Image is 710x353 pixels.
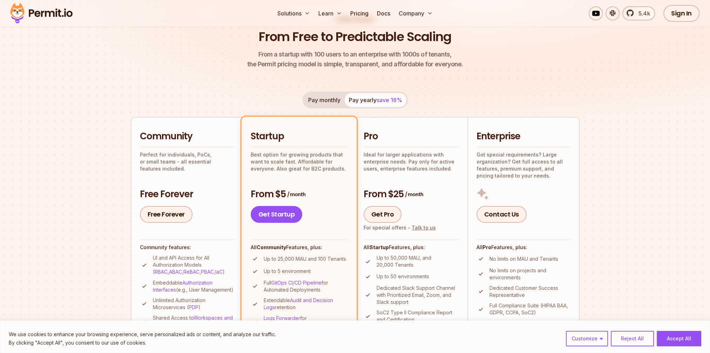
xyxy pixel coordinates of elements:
[247,49,463,69] p: the Permit pricing model is simple, transparent, and affordable for everyone.
[153,297,235,311] p: Unlimited Authorization Microservices ( )
[264,315,347,329] p: for Enhanced Monitoring
[476,130,570,143] h2: Enterprise
[169,269,182,275] a: ABAC
[364,224,436,231] div: For special offers -
[476,151,570,179] p: Got special requirements? Large organization? Get full access to all features, premium support, a...
[264,297,333,310] a: Audit and Decision Logs
[9,330,276,339] p: We use cookies to enhance your browsing experience, serve personalized ads or content, and analyz...
[259,28,451,46] h1: From Free to Predictable Scaling
[247,49,463,59] span: From a startup with 100 users to an enterprise with 1000s of tenants,
[347,6,371,20] a: Pricing
[9,339,276,347] p: By clicking "Accept All", you consent to our use of cookies.
[412,225,436,231] a: Talk to us
[489,320,570,334] p: Multi-Cloud and Deployment Options
[304,93,345,107] button: Pay monthly
[271,280,322,286] a: GitOps CI/CD Pipeline
[153,314,235,328] p: Shared Access to
[183,269,200,275] a: ReBAC
[251,188,347,201] h3: From $5
[251,130,347,143] h2: Startup
[476,206,527,223] a: Contact Us
[364,244,459,251] h4: All Features, plus:
[257,244,286,250] strong: Community
[489,285,570,299] p: Dedicated Customer Success Representative
[264,255,346,262] p: Up to 25,000 MAU and 100 Tenants
[153,279,235,293] p: Embeddable (e.g., User Management)
[189,304,198,310] a: PDP
[663,5,699,22] a: Sign In
[566,331,608,346] button: Customize
[275,6,313,20] button: Solutions
[264,297,347,311] p: Extendable retention
[201,269,214,275] a: PBAC
[611,331,654,346] button: Reject All
[489,255,558,262] p: No limits on MAU and Tenants
[377,309,459,323] p: SoC2 Type II Compliance Report and Certification
[153,280,212,293] a: Authorization Interfaces
[364,206,402,223] a: Get Pro
[251,244,347,251] h4: All Features, plus:
[7,1,76,25] img: Permit logo
[251,206,303,223] a: Get Startup
[264,268,311,275] p: Up to 5 environment
[251,151,347,172] p: Best option for growing products that want to scale fast. Affordable for everyone. Also great for...
[377,254,459,268] p: Up to 50,000 MAU, and 20,000 Tenants
[264,279,347,293] p: Full for Automated Deployments
[396,6,435,20] button: Company
[264,315,300,321] a: Logs Forwarder
[489,302,570,316] p: Full Compliance Suite (HIPAA BAA, GDPR, CCPA, SoC2)
[476,244,570,251] h4: All Features, plus:
[153,254,235,275] p: UI and API Access for All Authorization Models ( , , , , )
[215,269,223,275] a: IaC
[364,188,459,201] h3: From $25
[370,244,389,250] strong: Startup
[377,273,429,280] p: Up to 50 environments
[140,130,235,143] h2: Community
[287,191,305,198] span: / month
[140,151,235,172] p: Perfect for individuals, PoCs, or small teams - all essential features included.
[482,244,491,250] strong: Pro
[140,188,235,201] h3: Free Forever
[364,151,459,172] p: Ideal for larger applications with enterprise needs. Pay only for active users, enterprise featur...
[140,244,235,251] h4: Community features:
[622,6,655,20] a: 5.4k
[374,6,393,20] a: Docs
[316,6,345,20] button: Learn
[489,267,570,281] p: No limits on projects and environments
[405,191,423,198] span: / month
[634,9,650,18] span: 5.4k
[377,285,459,306] p: Dedicated Slack Support Channel with Prioritized Email, Zoom, and Slack support
[140,206,192,223] a: Free Forever
[155,269,168,275] a: RBAC
[364,130,459,143] h2: Pro
[657,331,701,346] button: Accept All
